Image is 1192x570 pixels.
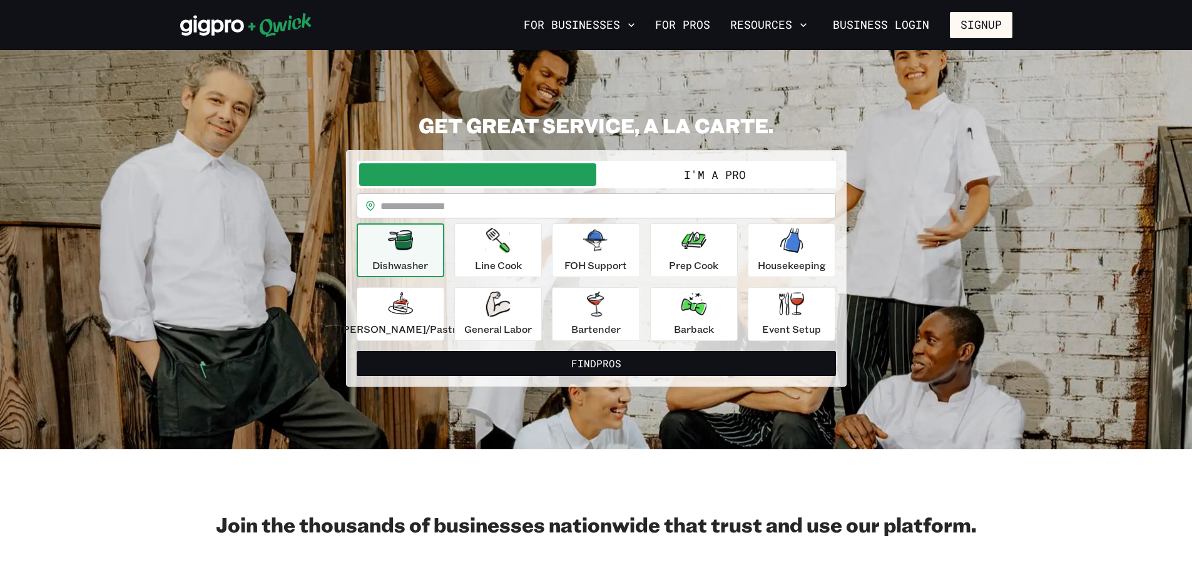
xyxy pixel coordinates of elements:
[669,258,718,273] p: Prep Cook
[725,14,812,36] button: Resources
[822,12,940,38] a: Business Login
[357,351,836,376] button: FindPros
[357,223,444,277] button: Dishwasher
[950,12,1012,38] button: Signup
[475,258,522,273] p: Line Cook
[552,223,639,277] button: FOH Support
[596,163,833,186] button: I'm a Pro
[359,163,596,186] button: I'm a Business
[650,223,738,277] button: Prep Cook
[372,258,428,273] p: Dishwasher
[564,258,627,273] p: FOH Support
[339,322,462,337] p: [PERSON_NAME]/Pastry
[748,223,835,277] button: Housekeeping
[357,287,444,341] button: [PERSON_NAME]/Pastry
[346,113,847,138] h2: GET GREAT SERVICE, A LA CARTE.
[180,512,1012,537] h2: Join the thousands of businesses nationwide that trust and use our platform.
[650,287,738,341] button: Barback
[454,287,542,341] button: General Labor
[762,322,821,337] p: Event Setup
[552,287,639,341] button: Bartender
[454,223,542,277] button: Line Cook
[758,258,826,273] p: Housekeeping
[571,322,621,337] p: Bartender
[748,287,835,341] button: Event Setup
[519,14,640,36] button: For Businesses
[674,322,714,337] p: Barback
[464,322,532,337] p: General Labor
[650,14,715,36] a: For Pros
